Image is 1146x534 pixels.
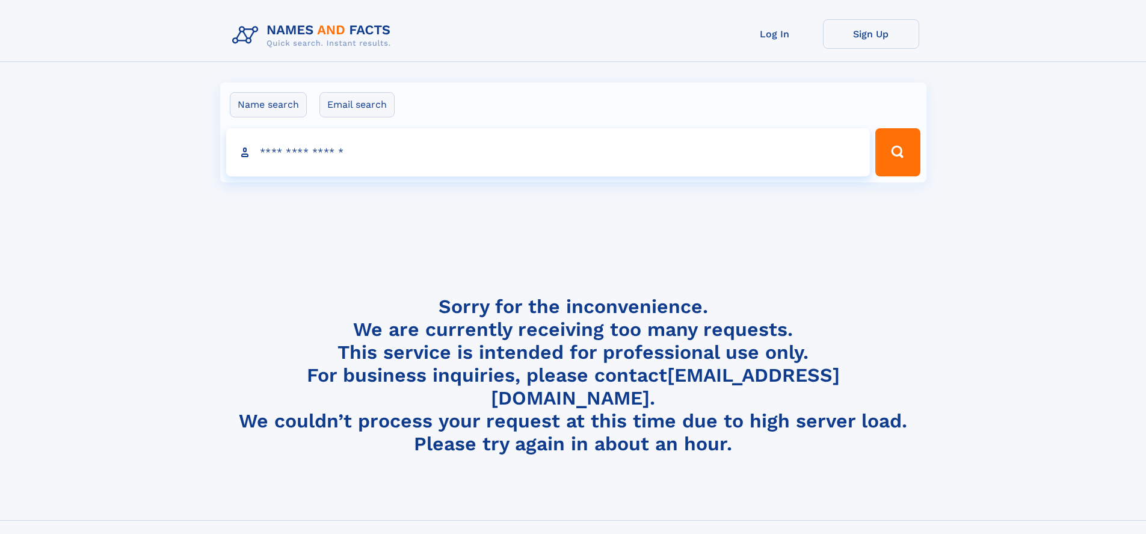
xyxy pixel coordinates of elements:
[727,19,823,49] a: Log In
[319,92,395,117] label: Email search
[227,295,919,456] h4: Sorry for the inconvenience. We are currently receiving too many requests. This service is intend...
[227,19,401,52] img: Logo Names and Facts
[491,364,840,409] a: [EMAIL_ADDRESS][DOMAIN_NAME]
[875,128,920,176] button: Search Button
[823,19,919,49] a: Sign Up
[230,92,307,117] label: Name search
[226,128,870,176] input: search input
